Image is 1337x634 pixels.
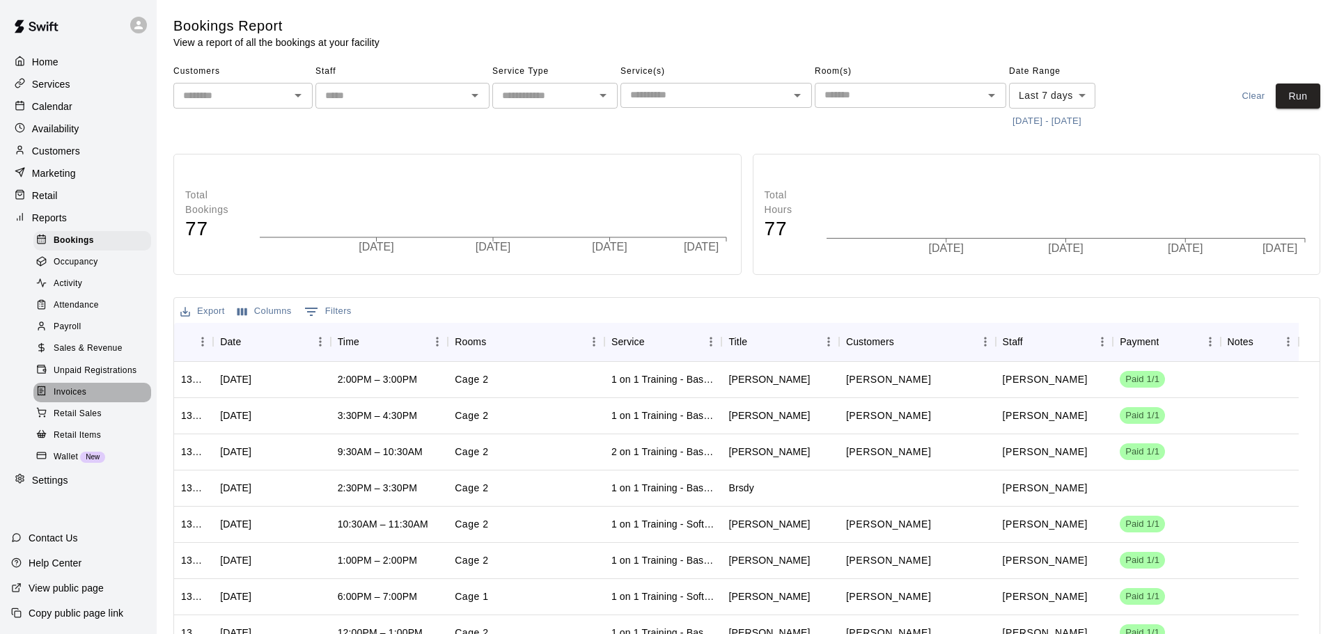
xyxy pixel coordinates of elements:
[11,141,146,161] div: Customers
[32,211,67,225] p: Reports
[80,453,105,461] span: New
[338,372,417,386] div: 2:00PM – 3:00PM
[728,481,754,495] div: Brsdy
[455,372,489,387] p: Cage 2
[1120,373,1165,386] span: Paid 1/1
[177,301,228,322] button: Export
[338,409,417,422] div: 3:30PM – 4:30PM
[54,450,78,464] span: Wallet
[645,332,664,351] button: Sort
[220,517,251,531] div: Tue, Aug 19, 2025
[32,166,76,180] p: Marketing
[33,251,157,273] a: Occupancy
[54,342,123,356] span: Sales & Revenue
[846,372,931,387] p: Theo Wright
[1120,409,1165,422] span: Paid 1/1
[181,332,201,351] button: Sort
[33,317,157,338] a: Payroll
[29,531,78,545] p: Contact Us
[301,301,355,323] button: Show filters
[33,274,157,295] a: Activity
[220,372,251,386] div: Wed, Aug 20, 2025
[11,74,146,95] a: Services
[33,296,151,315] div: Attendance
[173,17,380,35] h5: Bookings Report
[846,322,894,361] div: Customers
[331,322,448,361] div: Time
[611,553,715,567] div: 1 on 1 Training - Baseball
[33,295,157,317] a: Attendance
[11,207,146,228] a: Reports
[1168,242,1203,254] tspan: [DATE]
[234,301,295,322] button: Select columns
[1009,83,1095,109] div: Last 7 days
[33,426,151,445] div: Retail Items
[54,299,99,312] span: Attendance
[728,553,810,567] div: Ryan Cincurak
[33,446,157,468] a: WalletNew
[174,322,213,361] div: ID
[1120,322,1159,361] div: Payment
[54,234,94,248] span: Bookings
[1276,84,1320,109] button: Run
[465,86,485,105] button: Open
[241,332,260,351] button: Sort
[1003,409,1088,423] p: Andrew Sleiman
[996,322,1113,361] div: Staff
[11,96,146,117] a: Calendar
[220,553,251,567] div: Wed, Aug 20, 2025
[33,253,151,272] div: Occupancy
[33,231,151,251] div: Bookings
[1003,553,1088,568] p: Andrew Sleiman
[11,470,146,491] a: Settings
[728,589,810,603] div: Izzy Iatonna
[1048,242,1083,254] tspan: [DATE]
[611,445,715,459] div: 2 on 1 Training - Baseball
[728,322,747,361] div: Title
[54,407,102,421] span: Retail Sales
[455,322,486,361] div: Rooms
[11,51,146,72] div: Home
[611,481,715,495] div: 1 on 1 Training - Baseball
[29,606,123,620] p: Copy public page link
[818,331,839,352] button: Menu
[1023,332,1042,351] button: Sort
[455,553,489,568] p: Cage 2
[11,118,146,139] a: Availability
[592,241,627,253] tspan: [DATE]
[1278,331,1299,352] button: Menu
[455,409,489,423] p: Cage 2
[455,445,489,459] p: Cage 2
[683,241,718,253] tspan: [DATE]
[220,589,251,603] div: Mon, Aug 18, 2025
[1009,111,1085,132] button: [DATE] - [DATE]
[11,185,146,206] a: Retail
[604,322,722,361] div: Service
[765,188,813,217] p: Total Hours
[611,409,715,422] div: 1 on 1 Training - Baseball
[359,332,379,351] button: Sort
[1113,322,1220,361] div: Payment
[33,447,151,467] div: WalletNew
[11,163,146,184] a: Marketing
[1003,589,1088,604] p: Sienna Gale
[1253,332,1273,351] button: Sort
[54,364,136,378] span: Unpaid Registrations
[747,332,767,351] button: Sort
[839,322,996,361] div: Customers
[1003,517,1088,532] p: Sienna Gale
[427,331,448,352] button: Menu
[32,55,58,69] p: Home
[173,35,380,49] p: View a report of all the bookings at your facility
[29,581,104,595] p: View public page
[181,445,206,459] div: 1324826
[310,331,331,352] button: Menu
[33,339,151,358] div: Sales & Revenue
[29,556,81,570] p: Help Center
[1003,372,1088,387] p: Andrew Sleiman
